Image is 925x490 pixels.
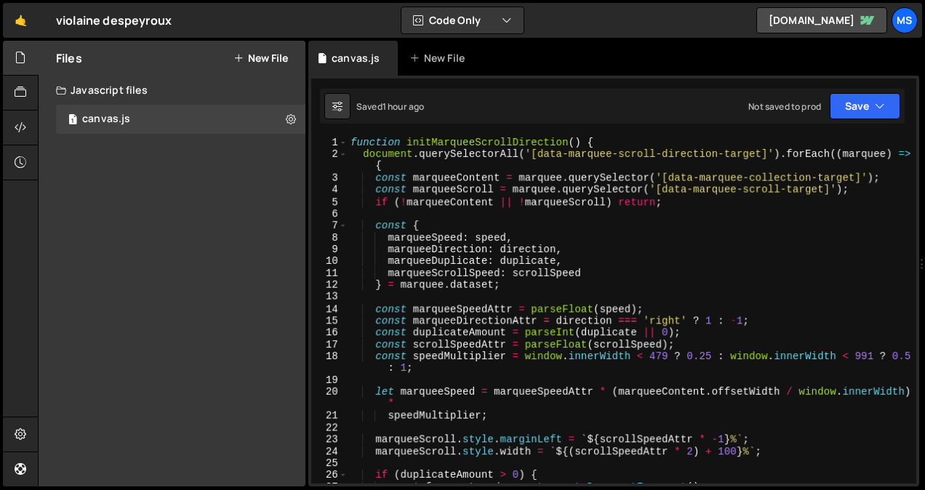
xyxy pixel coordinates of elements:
div: 8 [311,232,348,244]
div: 24 [311,446,348,457]
div: New File [409,51,470,65]
button: Save [830,93,900,119]
div: 23 [311,433,348,445]
button: Code Only [401,7,524,33]
div: 9 [311,244,348,255]
div: 15 [311,315,348,326]
div: 3 [311,172,348,184]
a: ms [892,7,918,33]
div: canvas.js [332,51,380,65]
div: 7 [311,220,348,231]
div: Not saved to prod [748,100,821,113]
div: 18 [311,350,348,374]
div: 12 [311,279,348,291]
div: 11 [311,268,348,279]
div: 26 [311,469,348,481]
div: Javascript files [39,76,305,105]
div: 4 [311,184,348,196]
div: 5 [311,196,348,208]
span: 1 [68,115,77,126]
div: 19 [311,374,348,386]
div: 2 [311,148,348,172]
div: 25 [311,457,348,469]
h2: Files [56,50,82,66]
div: 22 [311,422,348,433]
div: 6 [311,208,348,220]
button: New File [233,52,288,64]
div: 1 [311,137,348,148]
div: violaine despeyroux [56,12,172,29]
a: 🤙 [3,3,39,38]
div: 17364/48293.js [56,105,305,134]
a: [DOMAIN_NAME] [756,7,887,33]
div: 20 [311,386,348,410]
div: canvas.js [82,113,130,126]
div: 13 [311,291,348,302]
div: 16 [311,326,348,338]
div: 1 hour ago [383,100,425,113]
div: 14 [311,303,348,315]
div: 21 [311,410,348,422]
div: 10 [311,255,348,267]
div: 17 [311,339,348,350]
div: Saved [356,100,424,113]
